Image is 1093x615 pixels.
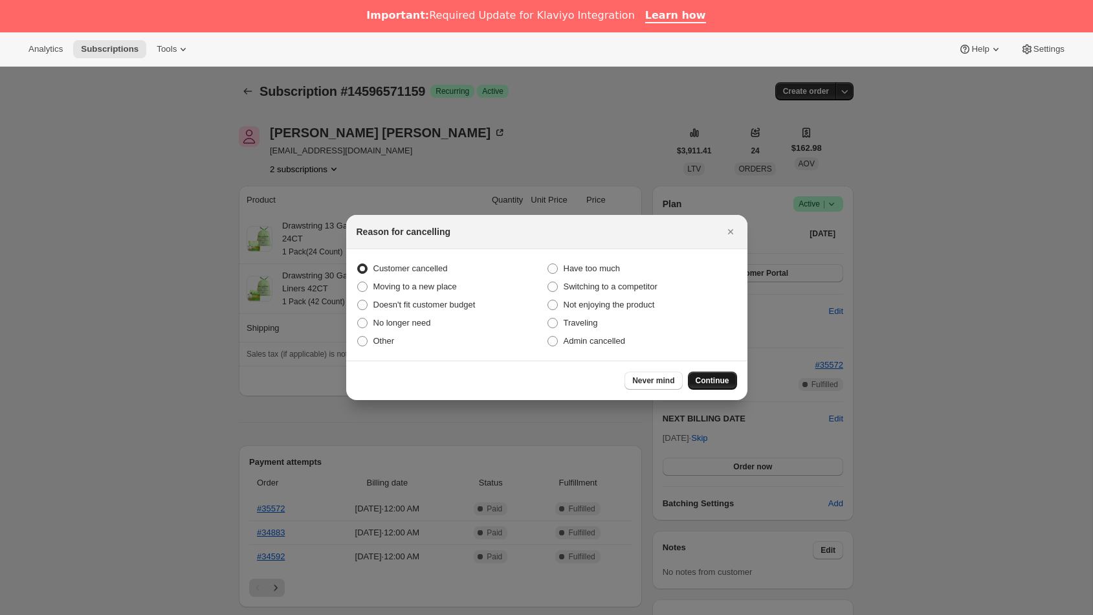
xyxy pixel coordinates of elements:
[624,372,682,390] button: Never mind
[149,40,197,58] button: Tools
[373,336,395,346] span: Other
[971,44,989,54] span: Help
[564,300,655,309] span: Not enjoying the product
[564,282,657,291] span: Switching to a competitor
[157,44,177,54] span: Tools
[688,372,737,390] button: Continue
[81,44,138,54] span: Subscriptions
[564,336,625,346] span: Admin cancelled
[696,375,729,386] span: Continue
[722,223,740,241] button: Close
[564,318,598,328] span: Traveling
[373,300,476,309] span: Doesn't fit customer budget
[357,225,450,238] h2: Reason for cancelling
[951,40,1010,58] button: Help
[1013,40,1072,58] button: Settings
[28,44,63,54] span: Analytics
[1033,44,1065,54] span: Settings
[366,9,634,22] div: Required Update for Klaviyo Integration
[373,282,457,291] span: Moving to a new place
[21,40,71,58] button: Analytics
[73,40,146,58] button: Subscriptions
[645,9,706,23] a: Learn how
[373,318,431,328] span: No longer need
[632,375,674,386] span: Never mind
[366,9,429,21] b: Important:
[373,263,448,273] span: Customer cancelled
[564,263,620,273] span: Have too much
